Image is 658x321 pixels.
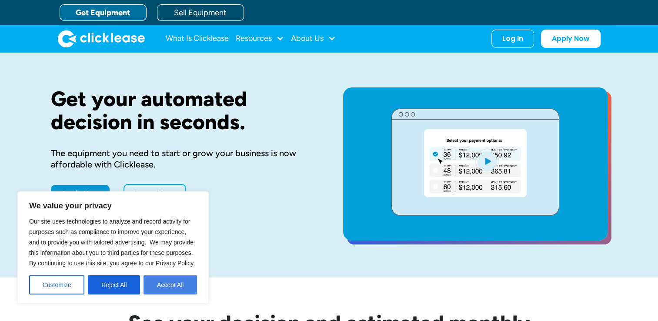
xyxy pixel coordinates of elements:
button: Customize [29,275,84,294]
div: The equipment you need to start or grow your business is now affordable with Clicklease. [51,147,315,170]
img: Clicklease logo [58,30,145,47]
button: Accept All [144,275,197,294]
span: Our site uses technologies to analyze and record activity for purposes such as compliance to impr... [29,218,195,267]
a: What Is Clicklease [166,30,229,47]
div: Log In [502,34,523,43]
a: Learn More [124,184,186,203]
div: Resources [236,30,284,47]
a: home [58,30,145,47]
div: We value your privacy [17,191,209,304]
a: open lightbox [343,87,608,241]
a: Get Equipment [60,4,147,21]
p: We value your privacy [29,201,197,211]
button: Reject All [88,275,140,294]
a: Apply Now [51,185,110,202]
h1: Get your automated decision in seconds. [51,87,315,134]
div: About Us [291,30,336,47]
a: Sell Equipment [157,4,244,21]
a: Apply Now [541,30,601,48]
img: Blue play button logo on a light blue circular background [475,149,499,173]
